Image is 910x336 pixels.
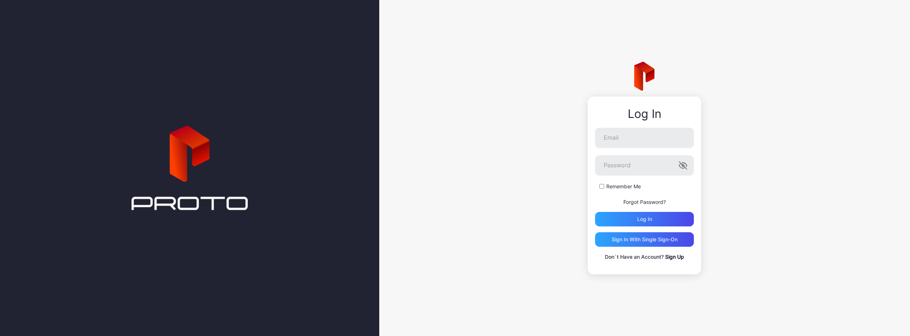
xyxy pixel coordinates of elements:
div: Log in [637,216,652,222]
div: Log In [595,107,694,120]
button: Password [679,161,687,170]
label: Remember Me [606,183,641,190]
input: Email [595,128,694,148]
button: Sign in With Single Sign-On [595,232,694,247]
a: Sign Up [665,254,684,260]
div: Sign in With Single Sign-On [612,237,678,242]
input: Password [595,155,694,176]
button: Log in [595,212,694,226]
p: Don`t Have an Account? [595,253,694,261]
a: Forgot Password? [623,199,666,205]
